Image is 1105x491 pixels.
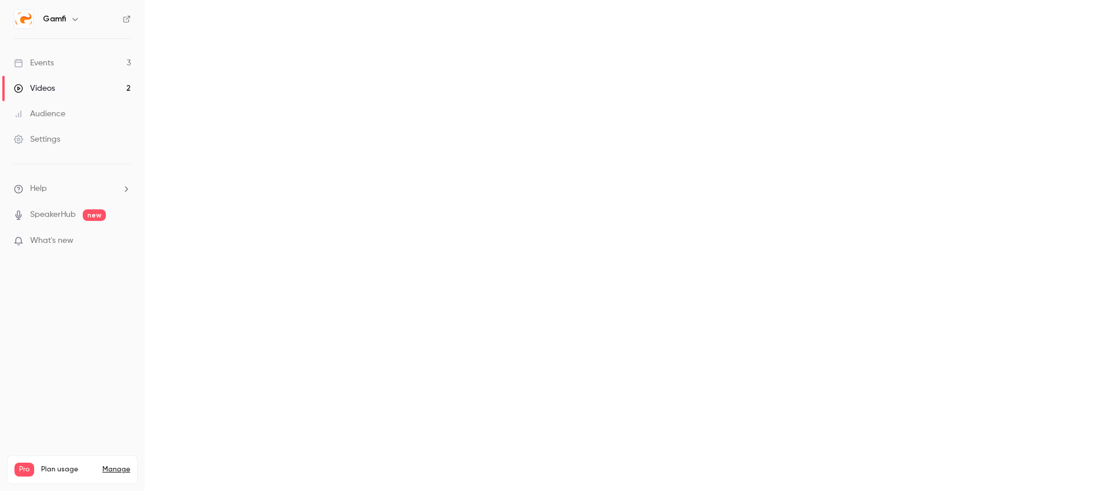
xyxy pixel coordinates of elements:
img: Gamfi [14,10,33,28]
li: help-dropdown-opener [14,183,131,195]
a: SpeakerHub [30,209,76,221]
div: Settings [14,134,60,145]
iframe: Noticeable Trigger [117,236,131,246]
h6: Gamfi [43,13,66,25]
div: Videos [14,83,55,94]
span: Pro [14,463,34,477]
span: Plan usage [41,465,95,474]
div: Events [14,57,54,69]
span: Help [30,183,47,195]
span: new [83,209,106,221]
span: What's new [30,235,73,247]
a: Manage [102,465,130,474]
div: Audience [14,108,65,120]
